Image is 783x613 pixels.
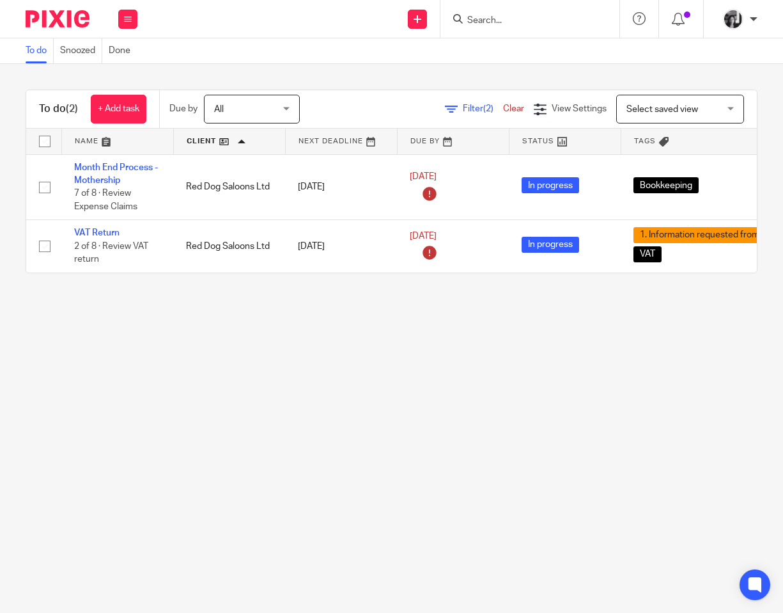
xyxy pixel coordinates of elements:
[410,172,437,181] span: [DATE]
[74,242,148,264] span: 2 of 8 · Review VAT return
[173,154,285,220] td: Red Dog Saloons Ltd
[173,220,285,273] td: Red Dog Saloons Ltd
[91,95,146,123] a: + Add task
[26,10,89,28] img: Pixie
[285,154,397,220] td: [DATE]
[285,220,397,273] td: [DATE]
[503,104,524,113] a: Clear
[463,104,503,113] span: Filter
[74,189,137,211] span: 7 of 8 · Review Expense Claims
[109,38,137,63] a: Done
[522,237,579,253] span: In progress
[522,177,579,193] span: In progress
[633,246,662,262] span: VAT
[723,9,743,29] img: IMG_7103.jpg
[483,104,493,113] span: (2)
[169,102,198,115] p: Due by
[410,232,437,241] span: [DATE]
[466,15,581,27] input: Search
[74,228,120,237] a: VAT Return
[66,104,78,114] span: (2)
[626,105,698,114] span: Select saved view
[634,138,656,145] span: Tags
[633,177,699,193] span: Bookkeeping
[60,38,102,63] a: Snoozed
[26,38,54,63] a: To do
[39,102,78,116] h1: To do
[74,163,158,185] a: Month End Process - Mothership
[214,105,224,114] span: All
[552,104,607,113] span: View Settings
